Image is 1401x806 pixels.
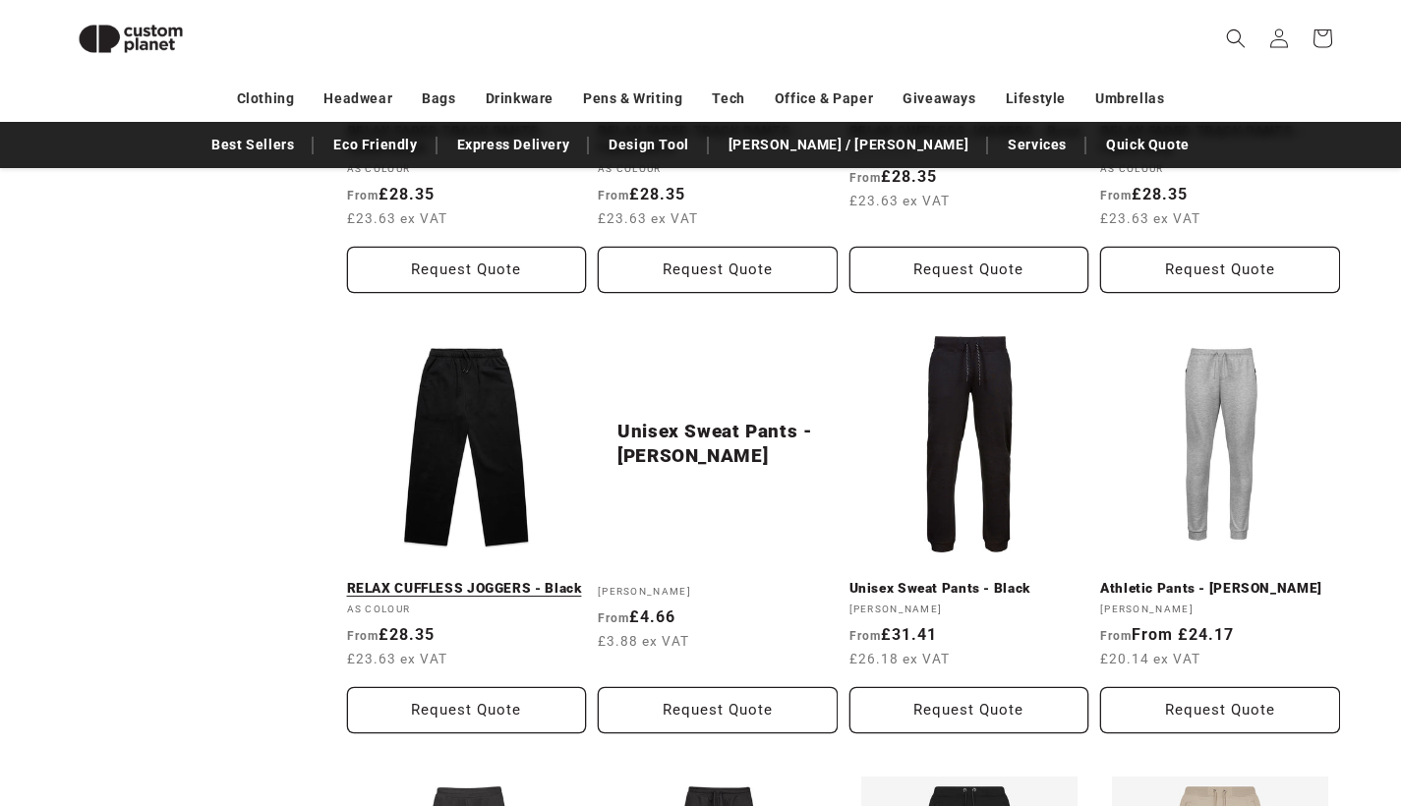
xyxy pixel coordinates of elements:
a: Giveaways [903,82,975,116]
a: Services [998,128,1077,162]
a: Tech [712,82,744,116]
a: Umbrellas [1095,82,1164,116]
a: Athletic Pants - [PERSON_NAME] [1100,580,1340,598]
: Request Quote [347,687,587,733]
a: Unisex Sweat Pants - Black [849,580,1089,598]
button: Request Quote [598,687,838,733]
a: [PERSON_NAME] / [PERSON_NAME] [719,128,978,162]
a: Best Sellers [202,128,304,162]
a: Unisex Sweat Pants - [PERSON_NAME] [617,420,818,468]
strong: £4.66 [598,607,675,626]
a: RELAX CUFFLESS JOGGERS - Black [347,580,587,598]
span: £3.88 ex VAT [598,631,689,651]
a: Quick Quote [1096,128,1199,162]
a: Express Delivery [447,128,580,162]
a: Office & Paper [775,82,873,116]
: Request Quote [849,247,1089,293]
a: Drinkware [486,82,554,116]
a: Eco Friendly [323,128,427,162]
a: Clothing [237,82,295,116]
button: Request Quote [849,687,1089,733]
iframe: Chat Widget [1064,594,1401,806]
img: Custom Planet [62,8,200,70]
div: [PERSON_NAME] [598,585,838,599]
a: Pens & Writing [583,82,682,116]
: Request Quote [347,247,587,293]
a: Design Tool [599,128,699,162]
a: Bags [422,82,455,116]
span: From [598,611,629,625]
: Request Quote [598,247,838,293]
a: Headwear [323,82,392,116]
summary: Search [1214,17,1257,60]
: Request Quote [1100,247,1340,293]
a: Lifestyle [1006,82,1066,116]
